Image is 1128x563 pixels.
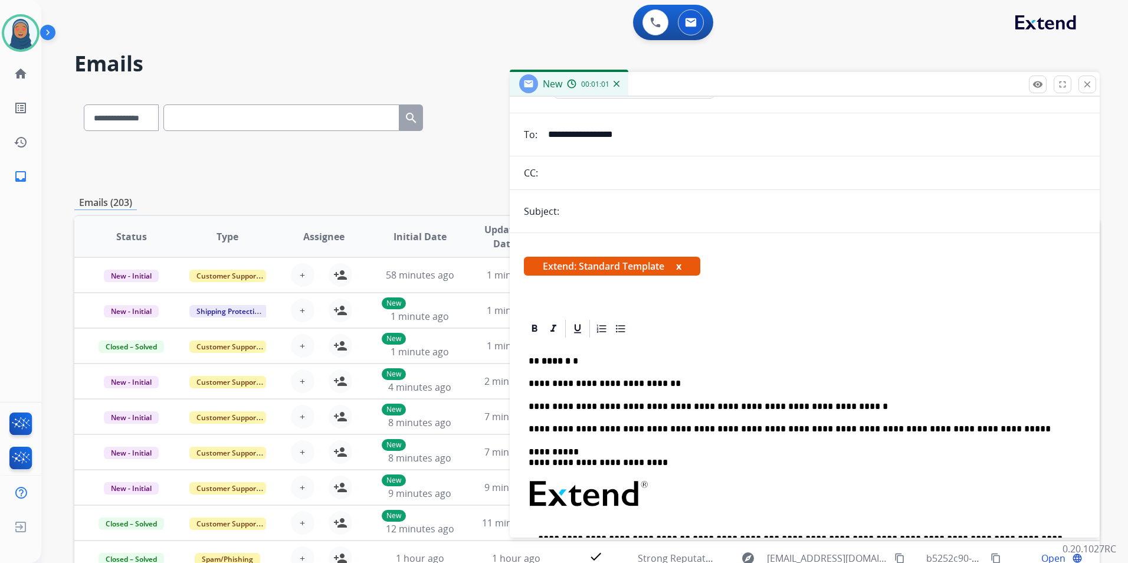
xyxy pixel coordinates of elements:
span: Assignee [303,230,345,244]
span: + [300,445,305,459]
span: Initial Date [394,230,447,244]
span: + [300,268,305,282]
button: + [291,476,314,499]
span: + [300,339,305,353]
h2: Emails [74,52,1100,76]
button: + [291,440,314,464]
button: x [676,259,681,273]
span: Customer Support [189,341,266,353]
span: New - Initial [104,482,159,495]
span: Customer Support [189,411,266,424]
p: CC: [524,166,538,180]
span: New - Initial [104,411,159,424]
p: Emails (203) [74,195,137,210]
span: New - Initial [104,376,159,388]
span: 1 minute ago [391,310,449,323]
span: 9 minutes ago [388,487,451,500]
span: 11 minutes ago [482,516,550,529]
span: New - Initial [104,447,159,459]
span: 8 minutes ago [388,451,451,464]
mat-icon: fullscreen [1057,79,1068,90]
div: Underline [569,320,586,338]
mat-icon: home [14,67,28,81]
div: Bullet List [612,320,629,338]
p: 0.20.1027RC [1063,542,1116,556]
span: Customer Support [189,482,266,495]
div: Italic [545,320,562,338]
mat-icon: list_alt [14,101,28,115]
span: Updated Date [478,222,531,251]
mat-icon: person_add [333,410,347,424]
span: 1 minute ago [487,304,545,317]
span: 2 minutes ago [484,375,547,388]
mat-icon: person_add [333,268,347,282]
button: + [291,511,314,535]
button: + [291,405,314,428]
span: 1 minute ago [487,339,545,352]
span: + [300,410,305,424]
span: Customer Support [189,447,266,459]
p: Subject: [524,204,559,218]
span: Customer Support [189,270,266,282]
mat-icon: person_add [333,480,347,495]
span: 7 minutes ago [484,410,547,423]
mat-icon: person_add [333,339,347,353]
span: Closed – Solved [99,341,164,353]
p: New [382,474,406,486]
span: + [300,480,305,495]
span: 1 minute ago [487,269,545,281]
mat-icon: person_add [333,516,347,530]
p: To: [524,127,537,142]
mat-icon: person_add [333,303,347,317]
span: + [300,303,305,317]
mat-icon: search [404,111,418,125]
span: New - Initial [104,270,159,282]
span: New [543,77,562,90]
span: + [300,374,305,388]
span: Extend: Standard Template [524,257,700,276]
p: New [382,404,406,415]
span: Shipping Protection [189,305,270,317]
mat-icon: remove_red_eye [1032,79,1043,90]
button: + [291,334,314,358]
p: New [382,368,406,380]
mat-icon: person_add [333,374,347,388]
p: New [382,297,406,309]
span: Customer Support [189,376,266,388]
p: New [382,439,406,451]
div: Ordered List [593,320,611,338]
mat-icon: person_add [333,445,347,459]
span: 12 minutes ago [386,522,454,535]
span: 9 minutes ago [484,481,547,494]
span: Closed – Solved [99,518,164,530]
span: 1 minute ago [391,345,449,358]
span: Status [116,230,147,244]
span: 8 minutes ago [388,416,451,429]
p: New [382,510,406,522]
span: 58 minutes ago [386,269,454,281]
button: + [291,369,314,393]
mat-icon: close [1082,79,1093,90]
div: Bold [526,320,543,338]
span: 00:01:01 [581,80,609,89]
mat-icon: history [14,135,28,149]
img: avatar [4,17,37,50]
span: 4 minutes ago [388,381,451,394]
p: New [382,333,406,345]
span: Type [217,230,238,244]
span: + [300,516,305,530]
mat-icon: inbox [14,169,28,184]
span: New - Initial [104,305,159,317]
span: Customer Support [189,518,266,530]
button: + [291,263,314,287]
span: 7 minutes ago [484,446,547,459]
button: + [291,299,314,322]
